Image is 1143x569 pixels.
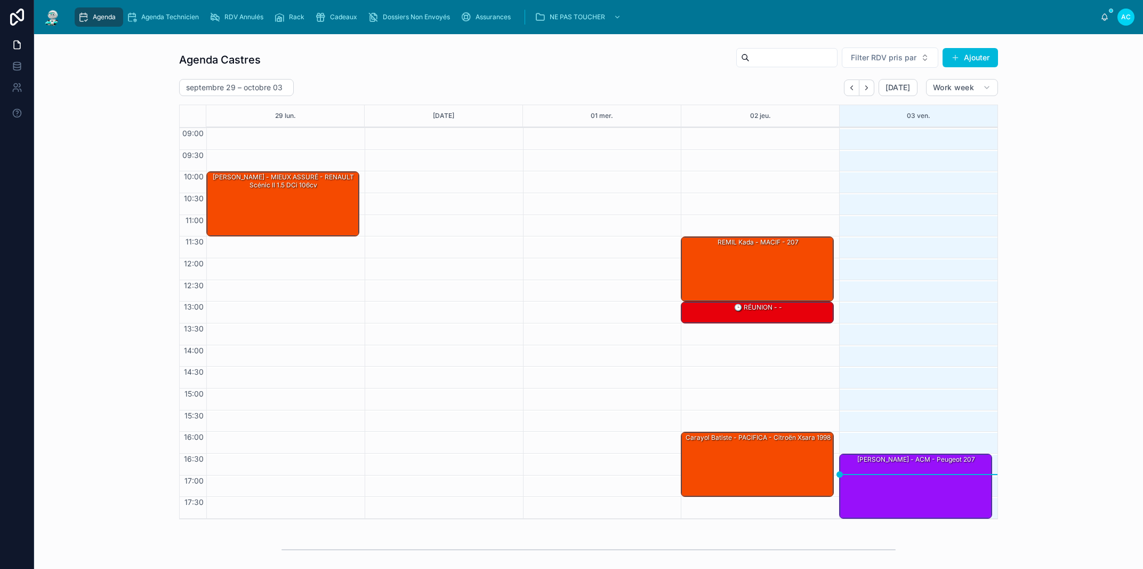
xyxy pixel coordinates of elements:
button: 03 ven. [907,105,930,127]
span: NE PAS TOUCHER [550,13,605,21]
div: [PERSON_NAME] - MIEUX ASSURÉ - RENAULT Scénic II 1.5 dCi 106cv [207,172,359,236]
span: Rack [289,13,304,21]
button: Select Button [842,48,938,68]
span: 10:00 [181,172,206,181]
img: App logo [43,9,62,26]
div: [PERSON_NAME] - ACM - Peugeot 207 [841,455,991,464]
a: Rack [271,7,312,27]
h1: Agenda Castres [179,52,261,67]
button: 01 mer. [591,105,613,127]
span: RDV Annulés [224,13,263,21]
div: Carayol Batiste - PACIFICA - Citroën Xsara 1998 [683,433,833,442]
span: 12:00 [181,259,206,268]
a: NE PAS TOUCHER [532,7,626,27]
button: 29 lun. [275,105,296,127]
div: 🕒 RÉUNION - - [683,303,833,312]
div: 🕒 RÉUNION - - [681,302,833,323]
div: REMIL Kada - MACIF - 207 [683,238,833,247]
span: 13:00 [181,302,206,311]
span: AC [1121,13,1131,21]
div: REMIL Kada - MACIF - 207 [681,237,833,301]
a: Agenda [75,7,123,27]
span: 09:00 [180,129,206,138]
span: Work week [933,83,974,92]
div: [PERSON_NAME] - MIEUX ASSURÉ - RENAULT Scénic II 1.5 dCi 106cv [208,172,358,190]
span: 10:30 [181,194,206,203]
span: 12:30 [181,281,206,290]
span: Assurances [476,13,511,21]
button: Back [844,80,859,96]
a: Agenda Technicien [123,7,206,27]
span: Filter RDV pris par [851,52,916,63]
span: 14:30 [181,367,206,376]
button: Next [859,80,874,96]
div: Carayol Batiste - PACIFICA - Citroën Xsara 1998 [681,432,833,496]
span: 15:00 [182,389,206,398]
span: 14:00 [181,346,206,355]
span: 16:30 [181,454,206,463]
span: 15:30 [182,411,206,420]
span: 17:30 [182,497,206,507]
a: RDV Annulés [206,7,271,27]
span: Agenda Technicien [141,13,199,21]
span: 17:00 [182,476,206,485]
button: [DATE] [879,79,917,96]
div: scrollable content [70,5,1100,29]
span: 13:30 [181,324,206,333]
span: Dossiers Non Envoyés [383,13,450,21]
span: Cadeaux [330,13,357,21]
button: Work week [926,79,998,96]
span: 16:00 [181,432,206,441]
span: [DATE] [886,83,911,92]
div: [PERSON_NAME] - ACM - Peugeot 207 [840,454,992,518]
span: 11:30 [183,237,206,246]
a: Dossiers Non Envoyés [365,7,457,27]
span: 09:30 [180,151,206,160]
span: 11:00 [183,216,206,225]
a: Cadeaux [312,7,365,27]
a: Assurances [457,7,518,27]
h2: septembre 29 – octobre 03 [186,82,283,93]
span: Agenda [93,13,116,21]
button: Ajouter [943,48,998,67]
button: 02 jeu. [750,105,771,127]
button: [DATE] [433,105,454,127]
